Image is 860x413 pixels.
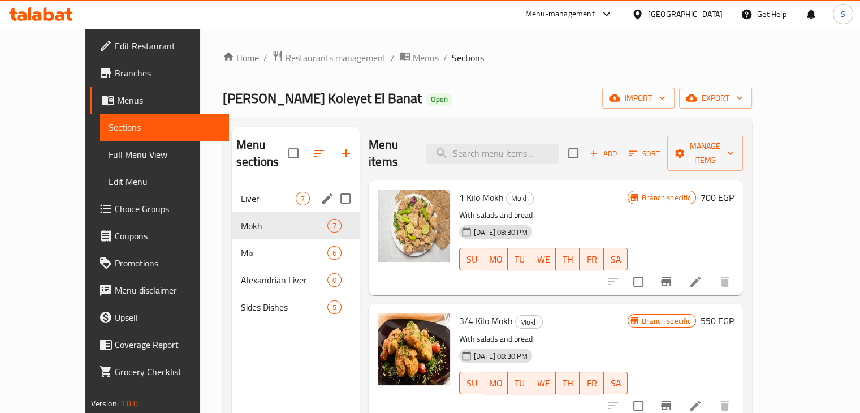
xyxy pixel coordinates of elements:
li: / [443,51,447,64]
p: With salads and bread [459,208,628,222]
button: TU [508,372,531,394]
span: Choice Groups [115,202,220,216]
span: Select to update [626,270,650,294]
span: 5 [328,302,341,313]
div: Sides Dishes5 [232,294,360,321]
h6: 550 EGP [701,313,734,329]
a: Grocery Checklist [90,358,229,385]
div: Menu-management [525,7,595,21]
a: Edit Menu [100,168,229,195]
a: Edit Restaurant [90,32,229,59]
button: TH [556,248,580,270]
span: Menus [413,51,439,64]
span: Coupons [115,229,220,243]
span: Full Menu View [109,148,220,161]
a: Choice Groups [90,195,229,222]
span: FR [584,375,599,392]
button: WE [531,248,555,270]
span: Open [426,94,452,104]
span: 7 [328,221,341,231]
a: Sections [100,114,229,141]
a: Upsell [90,304,229,331]
a: Full Menu View [100,141,229,168]
a: Edit menu item [689,399,702,412]
button: WE [531,372,555,394]
span: Edit Menu [109,175,220,188]
div: Mix [241,246,327,260]
span: WE [536,375,551,392]
span: FR [584,251,599,268]
div: Open [426,93,452,106]
span: Menu disclaimer [115,283,220,297]
div: Mokh [515,315,543,329]
span: Select section [561,141,585,165]
button: FR [580,248,603,270]
a: Branches [90,59,229,87]
span: 3/4 Kilo Mokh [459,312,513,329]
span: Sort [629,147,660,160]
input: search [426,144,559,164]
span: Restaurants management [286,51,386,64]
span: TU [512,375,527,392]
span: export [688,91,743,105]
button: TH [556,372,580,394]
span: Sort items [621,145,667,162]
span: SU [464,251,479,268]
div: items [327,246,342,260]
span: Sections [452,51,484,64]
span: Branch specific [637,192,695,203]
button: SA [604,372,628,394]
div: Mokh7 [232,212,360,239]
span: Mokh [516,316,542,329]
span: Add [588,147,619,160]
span: Mokh [241,219,327,233]
span: Select all sections [282,141,305,165]
button: Manage items [667,136,743,171]
div: items [327,300,342,314]
span: 6 [328,248,341,259]
span: Branches [115,66,220,80]
span: Version: [91,396,119,411]
span: [DATE] 08:30 PM [469,227,532,238]
div: Alexandrian Liver [241,273,327,287]
span: [DATE] 08:30 PM [469,351,532,362]
span: TH [560,251,575,268]
span: Mokh [507,192,533,205]
div: items [296,192,310,205]
span: 7 [296,193,309,204]
span: TH [560,375,575,392]
span: MO [488,251,503,268]
span: Promotions [115,256,220,270]
a: Menus [90,87,229,114]
span: Sections [109,121,220,134]
h2: Menu sections [236,136,288,170]
div: Mokh [506,192,534,205]
span: MO [488,375,503,392]
nav: Menu sections [232,180,360,325]
button: SU [459,372,483,394]
img: 3/4 Kilo Mokh [378,313,450,385]
a: Home [223,51,259,64]
button: Add [585,145,621,162]
p: With salads and bread [459,332,628,346]
button: edit [319,190,336,207]
button: Add section [332,140,360,167]
button: Branch-specific-item [652,268,680,295]
span: SA [608,375,623,392]
a: Menus [399,50,439,65]
span: 1 Kilo Mokh [459,189,504,206]
a: Menu disclaimer [90,277,229,304]
span: Sides Dishes [241,300,327,314]
div: Liver7edit [232,185,360,212]
button: Sort [626,145,663,162]
button: export [679,88,752,109]
span: Branch specific [637,316,695,326]
span: 1.0.0 [120,396,138,411]
div: items [327,273,342,287]
span: Liver [241,192,296,205]
button: MO [483,372,507,394]
button: FR [580,372,603,394]
div: Mix6 [232,239,360,266]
